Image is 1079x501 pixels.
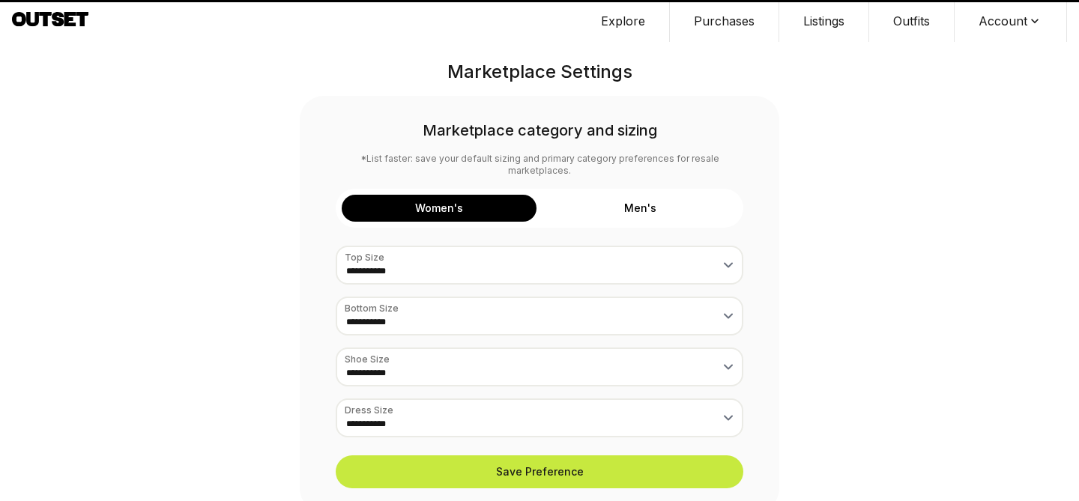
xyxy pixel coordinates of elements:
button: Save Preference [336,455,743,488]
button: Men's [542,195,737,222]
h1: Marketplace Settings [300,60,779,84]
button: Women's [342,195,537,222]
h3: Marketplace category and sizing [336,120,743,141]
div: *List faster: save your default sizing and primary category preferences for resale marketplaces. [336,153,743,177]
